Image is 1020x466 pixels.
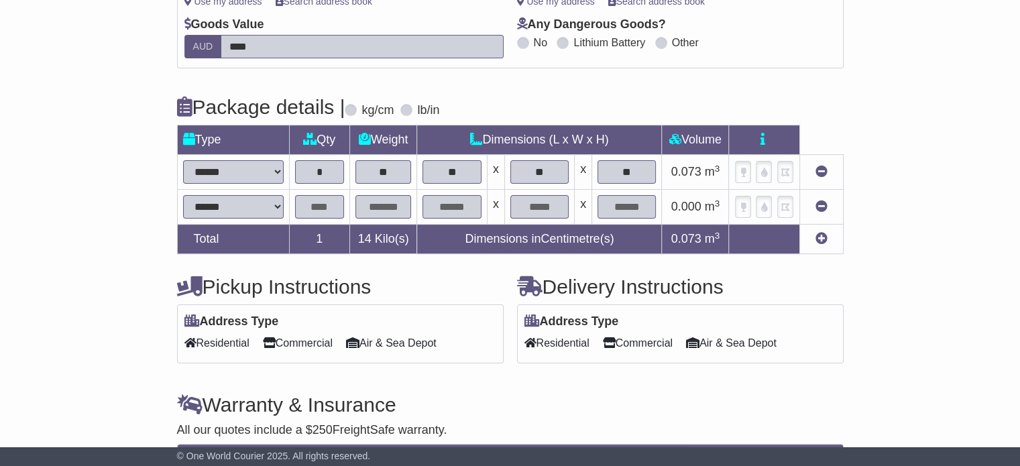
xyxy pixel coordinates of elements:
[715,198,720,209] sup: 3
[289,125,349,155] td: Qty
[417,125,662,155] td: Dimensions (L x W x H)
[524,314,619,329] label: Address Type
[349,225,417,254] td: Kilo(s)
[177,125,289,155] td: Type
[289,225,349,254] td: 1
[184,314,279,329] label: Address Type
[672,36,699,49] label: Other
[671,232,701,245] span: 0.073
[705,165,720,178] span: m
[524,333,589,353] span: Residential
[487,190,504,225] td: x
[517,17,666,32] label: Any Dangerous Goods?
[534,36,547,49] label: No
[815,200,828,213] a: Remove this item
[361,103,394,118] label: kg/cm
[177,225,289,254] td: Total
[686,333,777,353] span: Air & Sea Depot
[671,200,701,213] span: 0.000
[573,36,645,49] label: Lithium Battery
[603,333,673,353] span: Commercial
[184,35,222,58] label: AUD
[417,103,439,118] label: lb/in
[177,96,345,118] h4: Package details |
[313,423,333,436] span: 250
[177,276,504,298] h4: Pickup Instructions
[662,125,729,155] td: Volume
[177,423,844,438] div: All our quotes include a $ FreightSafe warranty.
[184,17,264,32] label: Goods Value
[705,232,720,245] span: m
[346,333,437,353] span: Air & Sea Depot
[184,333,249,353] span: Residential
[263,333,333,353] span: Commercial
[575,190,592,225] td: x
[177,451,371,461] span: © One World Courier 2025. All rights reserved.
[358,232,372,245] span: 14
[575,155,592,190] td: x
[487,155,504,190] td: x
[715,164,720,174] sup: 3
[705,200,720,213] span: m
[177,394,844,416] h4: Warranty & Insurance
[417,225,662,254] td: Dimensions in Centimetre(s)
[815,165,828,178] a: Remove this item
[715,231,720,241] sup: 3
[349,125,417,155] td: Weight
[517,276,844,298] h4: Delivery Instructions
[671,165,701,178] span: 0.073
[815,232,828,245] a: Add new item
